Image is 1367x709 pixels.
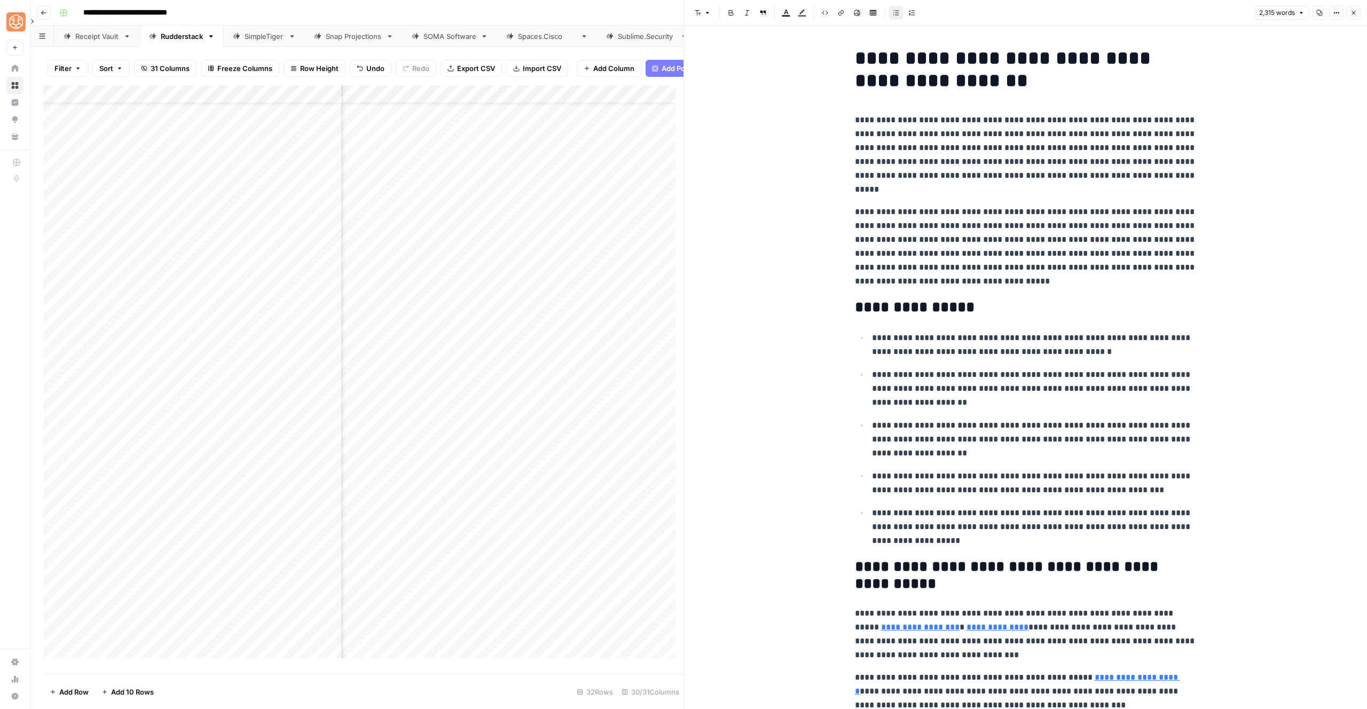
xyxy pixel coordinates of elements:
[6,128,23,145] a: Your Data
[245,31,284,42] div: SimpleTiger
[6,94,23,111] a: Insights
[597,26,697,47] a: [DOMAIN_NAME]
[412,63,429,74] span: Redo
[396,60,436,77] button: Redo
[140,26,224,47] a: Rudderstack
[99,63,113,74] span: Sort
[523,63,561,74] span: Import CSV
[59,687,89,697] span: Add Row
[284,60,345,77] button: Row Height
[54,63,72,74] span: Filter
[217,63,272,74] span: Freeze Columns
[95,683,160,700] button: Add 10 Rows
[403,26,497,47] a: SOMA Software
[300,63,339,74] span: Row Height
[497,26,597,47] a: [DOMAIN_NAME]
[350,60,391,77] button: Undo
[6,77,23,94] a: Browse
[518,31,576,42] div: [DOMAIN_NAME]
[423,31,476,42] div: SOMA Software
[54,26,140,47] a: Receipt Vault
[92,60,130,77] button: Sort
[6,9,23,35] button: Workspace: SimpleTiger
[75,31,119,42] div: Receipt Vault
[593,63,634,74] span: Add Column
[1254,6,1309,20] button: 2,315 words
[441,60,502,77] button: Export CSV
[618,31,676,42] div: [DOMAIN_NAME]
[6,12,26,31] img: SimpleTiger Logo
[646,60,726,77] button: Add Power Agent
[201,60,279,77] button: Freeze Columns
[6,60,23,77] a: Home
[48,60,88,77] button: Filter
[151,63,190,74] span: 31 Columns
[134,60,197,77] button: 31 Columns
[305,26,403,47] a: Snap Projections
[572,683,617,700] div: 32 Rows
[43,683,95,700] button: Add Row
[366,63,384,74] span: Undo
[662,63,720,74] span: Add Power Agent
[457,63,495,74] span: Export CSV
[577,60,641,77] button: Add Column
[1259,8,1295,18] span: 2,315 words
[506,60,568,77] button: Import CSV
[161,31,203,42] div: Rudderstack
[326,31,382,42] div: Snap Projections
[111,687,154,697] span: Add 10 Rows
[617,683,683,700] div: 30/31 Columns
[6,688,23,705] button: Help + Support
[6,111,23,128] a: Opportunities
[6,653,23,671] a: Settings
[6,671,23,688] a: Usage
[224,26,305,47] a: SimpleTiger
